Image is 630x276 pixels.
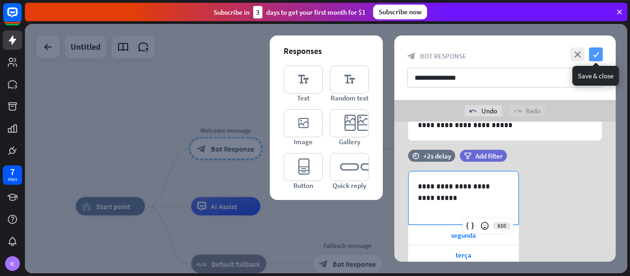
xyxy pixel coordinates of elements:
[214,6,366,18] div: Subscribe in days to get your first month for $1
[423,152,451,160] div: +2s delay
[571,47,584,61] i: close
[451,231,476,240] span: segunda
[253,6,262,18] div: 3
[420,52,466,60] span: Bot Response
[10,168,15,176] div: 7
[470,107,477,115] i: undo
[475,152,503,160] span: Add filter
[456,251,471,259] span: terça
[5,256,20,271] div: IC
[8,176,17,182] div: days
[464,153,471,159] i: filter
[412,153,419,159] i: time
[373,5,427,19] div: Subscribe now
[407,52,416,60] i: block_bot_response
[514,107,521,115] i: redo
[589,47,603,61] i: check
[3,165,22,185] a: 7 days
[465,105,502,117] div: Undo
[509,105,545,117] div: Redo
